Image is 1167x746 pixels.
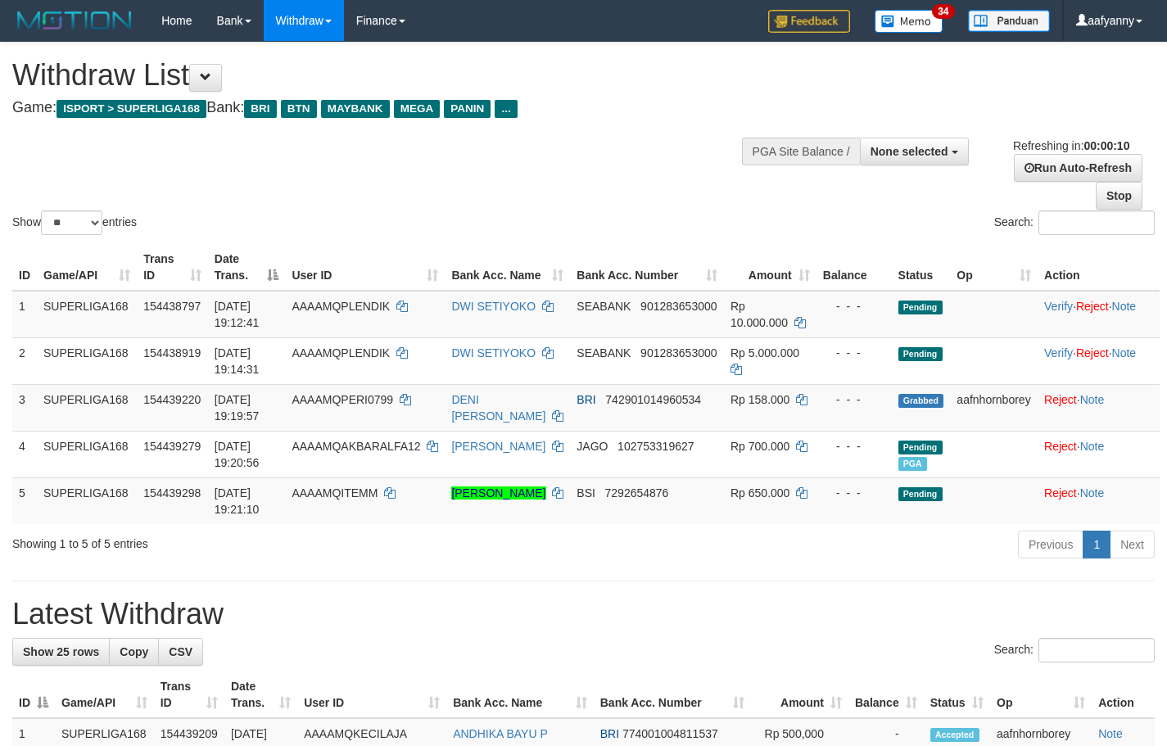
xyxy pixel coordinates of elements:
td: 2 [12,337,37,384]
td: · [1038,431,1160,477]
span: [DATE] 19:12:41 [215,300,260,329]
div: PGA Site Balance / [742,138,860,165]
a: Show 25 rows [12,638,110,666]
td: · [1038,477,1160,524]
div: - - - [823,438,885,454]
label: Search: [994,210,1155,235]
div: - - - [823,298,885,314]
img: panduan.png [968,10,1050,32]
h1: Withdraw List [12,59,762,92]
span: 154439220 [143,393,201,406]
span: Pending [898,347,943,361]
span: Copy 102753319627 to clipboard [617,440,694,453]
th: Game/API: activate to sort column ascending [37,244,137,291]
span: SEABANK [577,346,631,359]
span: Copy 774001004811537 to clipboard [622,727,718,740]
a: Reject [1044,486,1077,500]
span: ... [495,100,517,118]
a: Stop [1096,182,1142,210]
th: Bank Acc. Number: activate to sort column ascending [570,244,724,291]
td: 4 [12,431,37,477]
span: Marked by aafsoumeymey [898,457,927,471]
span: MEGA [394,100,441,118]
span: AAAAMQAKBARALFA12 [292,440,420,453]
span: Copy 742901014960534 to clipboard [605,393,701,406]
span: BRI [577,393,595,406]
span: Rp 5.000.000 [731,346,799,359]
td: 5 [12,477,37,524]
th: Amount: activate to sort column ascending [724,244,816,291]
span: [DATE] 19:20:56 [215,440,260,469]
td: SUPERLIGA168 [37,384,137,431]
img: Button%20Memo.svg [875,10,943,33]
span: Rp 650.000 [731,486,789,500]
th: Date Trans.: activate to sort column descending [208,244,286,291]
span: AAAAMQPLENDIK [292,346,390,359]
span: Grabbed [898,394,944,408]
a: Note [1080,393,1105,406]
a: Reject [1076,300,1109,313]
a: DENI [PERSON_NAME] [451,393,545,423]
a: Verify [1044,300,1073,313]
span: AAAAMQPERI0799 [292,393,393,406]
span: PANIN [444,100,491,118]
td: SUPERLIGA168 [37,477,137,524]
span: Copy 7292654876 to clipboard [605,486,669,500]
td: 3 [12,384,37,431]
span: Copy 901283653000 to clipboard [640,300,717,313]
th: Trans ID: activate to sort column ascending [137,244,208,291]
td: SUPERLIGA168 [37,291,137,338]
span: Copy 901283653000 to clipboard [640,346,717,359]
select: Showentries [41,210,102,235]
span: Accepted [930,728,979,742]
a: Note [1098,727,1123,740]
span: Copy [120,645,148,658]
td: SUPERLIGA168 [37,431,137,477]
h4: Game: Bank: [12,100,762,116]
input: Search: [1038,638,1155,662]
span: JAGO [577,440,608,453]
span: [DATE] 19:21:10 [215,486,260,516]
a: Reject [1076,346,1109,359]
a: Note [1112,300,1137,313]
span: Rp 158.000 [731,393,789,406]
span: 34 [932,4,954,19]
a: CSV [158,638,203,666]
th: User ID: activate to sort column ascending [285,244,445,291]
th: ID [12,244,37,291]
img: Feedback.jpg [768,10,850,33]
a: Note [1080,486,1105,500]
a: DWI SETIYOKO [451,300,536,313]
a: Previous [1018,531,1083,558]
td: · [1038,384,1160,431]
td: SUPERLIGA168 [37,337,137,384]
td: aafnhornborey [950,384,1038,431]
a: Copy [109,638,159,666]
span: 154438919 [143,346,201,359]
span: BRI [244,100,276,118]
th: Bank Acc. Name: activate to sort column ascending [445,244,570,291]
span: 154438797 [143,300,201,313]
a: Next [1110,531,1155,558]
a: 1 [1083,531,1110,558]
th: Status: activate to sort column ascending [924,671,990,718]
span: [DATE] 19:19:57 [215,393,260,423]
th: Op: activate to sort column ascending [950,244,1038,291]
strong: 00:00:10 [1083,139,1129,152]
th: Bank Acc. Number: activate to sort column ascending [594,671,751,718]
h1: Latest Withdraw [12,598,1155,631]
div: - - - [823,391,885,408]
a: Verify [1044,346,1073,359]
span: AAAAMQPLENDIK [292,300,390,313]
span: BRI [600,727,619,740]
span: BSI [577,486,595,500]
span: Rp 700.000 [731,440,789,453]
th: User ID: activate to sort column ascending [297,671,446,718]
th: Action [1038,244,1160,291]
span: 154439279 [143,440,201,453]
input: Search: [1038,210,1155,235]
div: - - - [823,485,885,501]
a: Reject [1044,393,1077,406]
div: Showing 1 to 5 of 5 entries [12,529,474,552]
th: Balance: activate to sort column ascending [848,671,924,718]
